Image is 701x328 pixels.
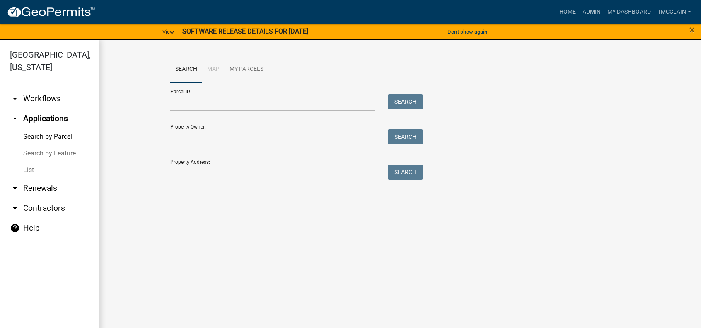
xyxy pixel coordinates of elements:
[556,4,579,20] a: Home
[10,203,20,213] i: arrow_drop_down
[689,25,695,35] button: Close
[10,114,20,124] i: arrow_drop_up
[225,56,268,83] a: My Parcels
[182,27,308,35] strong: SOFTWARE RELEASE DETAILS FOR [DATE]
[10,94,20,104] i: arrow_drop_down
[388,94,423,109] button: Search
[388,129,423,144] button: Search
[170,56,202,83] a: Search
[654,4,694,20] a: tmcclain
[444,25,491,39] button: Don't show again
[10,223,20,233] i: help
[159,25,177,39] a: View
[388,165,423,180] button: Search
[10,183,20,193] i: arrow_drop_down
[604,4,654,20] a: My Dashboard
[579,4,604,20] a: Admin
[689,24,695,36] span: ×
